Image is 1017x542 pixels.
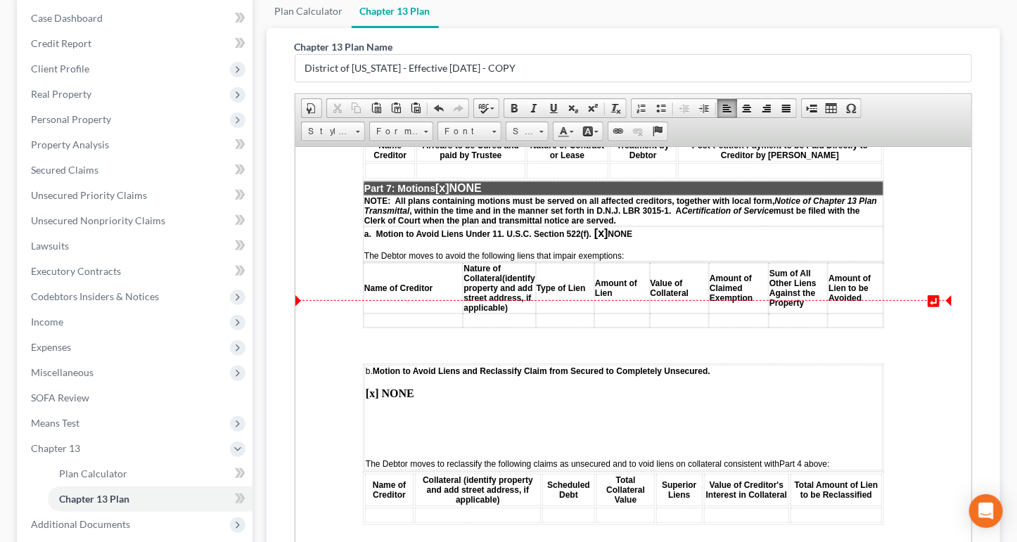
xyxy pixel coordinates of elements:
span: Part 7: Motions [69,36,140,47]
strong: NONE [541,418,565,427]
label: Chapter 13 Plan Name [295,39,393,54]
span: Name of Creditor [77,333,110,353]
a: Insert/Remove Bulleted List [651,99,671,117]
span: Unsecured Priority Claims [31,189,147,201]
a: SOFA Review [20,385,252,411]
a: Styles [301,122,365,141]
a: Background Color [578,122,603,141]
a: Align Left [717,99,737,117]
span: Chapter 13 [31,442,80,454]
a: Property Analysis [20,132,252,157]
a: Case Dashboard [20,6,252,31]
span: Secured Claims [31,164,98,176]
strong: NONE [313,82,338,92]
a: Lawsuits [20,233,252,259]
span: Styles [302,122,351,141]
a: Document Properties [302,99,321,117]
a: Undo [429,99,449,117]
a: Align Right [757,99,776,117]
a: Superscript [583,99,603,117]
span: The Debtor moves to avoid the following liens that impair exemptions: [69,104,329,114]
span: [x] [299,80,313,92]
span: Part 4 above: [484,312,534,322]
em: Certification of Service [386,59,478,69]
a: Center [737,99,757,117]
span: Size [506,122,535,141]
a: Spell Checker [474,99,499,117]
span: Collateral (identify property and add street address, if applicable) [127,328,238,358]
strong: 1c. Motion to Partially Void Liens and Reclassify Underlying Claims as Partially Secured and Part... [69,418,524,427]
span: Case Dashboard [31,12,103,24]
span: void [454,439,469,449]
a: Credit Report [20,31,252,56]
em: Chapter 13 Plan Transmittal [69,49,582,69]
span: [x] [527,415,542,427]
span: [x] [140,35,154,47]
a: Plan Calculator [48,461,252,486]
span: Superior Liens [366,333,401,353]
span: Credit Report [31,37,91,49]
span: Type of Lien [241,136,290,146]
a: Secured Claims [20,157,252,183]
span: Codebtors Insiders & Notices [31,290,159,302]
a: Chapter 13 Plan [48,486,252,512]
a: Insert Page Break for Printing [802,99,821,117]
span: Insert paragraph here [632,148,644,160]
span: Chapter 13 Plan [59,493,129,505]
span: NONE [140,35,186,47]
span: Miscellaneous [31,366,94,378]
strong: Motion to Avoid Liens and Reclassify Claim from Secured to Completely Unsecured. [77,219,415,229]
a: Unsecured Nonpriority Claims [20,208,252,233]
a: Remove Format [606,99,626,117]
strong: NOTE: All plans containing motions must be served on all affected creditors, together with local ... [69,49,582,79]
span: Additional Documents [31,518,130,530]
a: Cut [327,99,347,117]
span: Income [31,316,63,328]
span: Nature of Collateral [168,117,207,136]
a: Size [506,122,549,141]
a: Link [608,122,628,141]
a: Subscript [563,99,583,117]
span: Means Test [31,417,79,429]
a: Underline [544,99,563,117]
span: Client Profile [31,63,89,75]
span: Sum of All Other Liens Against the Property [474,122,521,161]
span: Real Property [31,88,91,100]
span: The Debtor moves to reclassify the following claims as unsecured and to void liens on collateral ... [70,312,484,322]
span: Format [370,122,419,141]
em: Notice of [480,49,516,59]
a: Insert/Remove Numbered List [632,99,651,117]
span: Value of Creditor's Interest in Collateral [411,333,492,353]
span: Font [438,122,487,141]
span: Expenses [31,341,71,353]
a: Insert Special Character [841,99,861,117]
div: Open Intercom Messenger [969,494,1003,528]
a: Italic [524,99,544,117]
span: Lawsuits [31,240,69,252]
span: Plan Calculator [59,467,127,479]
span: (identify property and add street address, if applicable) [168,127,239,166]
a: Executory Contracts [20,259,252,284]
span: Amount of Lien to be Avoided [533,127,575,156]
a: Unsecured Priority Claims [20,183,252,208]
a: Bold [504,99,524,117]
a: Format [369,122,433,141]
span: Executory Contracts [31,265,121,277]
input: Enter name... [295,55,972,82]
a: Anchor [648,122,667,141]
a: Redo [449,99,468,117]
span: The Debtor moves to reclassify the following claims as partially secured and partially unsecured,... [69,439,454,449]
a: Text Color [554,122,578,141]
a: Paste as plain text [386,99,406,117]
span: b. [70,219,415,229]
a: Increase Indent [694,99,714,117]
span: Scheduled Debt [252,333,295,353]
a: Font [437,122,501,141]
strong: [x] NONE [70,240,119,252]
a: Justify [776,99,796,117]
span: Name of Creditor [69,136,137,146]
span: Amount of Claimed Exemption [414,127,457,156]
strong: a. Motion to Avoid Liens Under 11. U.S.C. Section 522(f). [69,82,296,92]
span: Total Collateral Value [311,328,350,358]
span: Value of Collateral [355,131,394,151]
